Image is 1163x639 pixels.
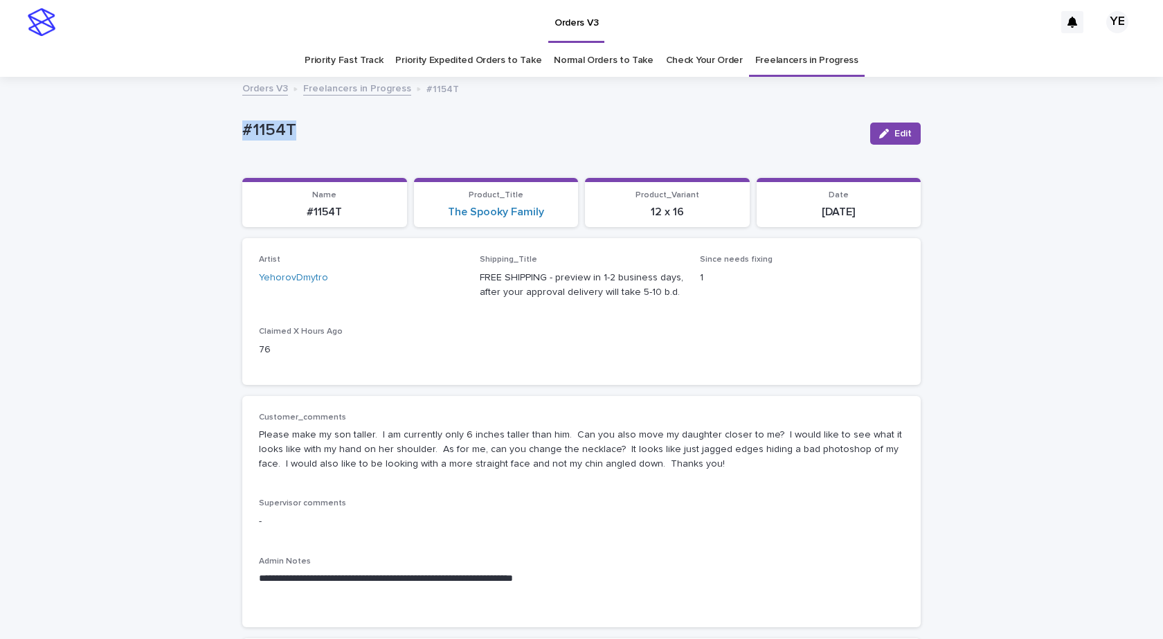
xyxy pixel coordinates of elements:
span: Claimed X Hours Ago [259,327,343,336]
img: stacker-logo-s-only.png [28,8,55,36]
span: Supervisor comments [259,499,346,507]
span: Product_Variant [635,191,699,199]
a: Normal Orders to Take [554,44,653,77]
span: Since needs fixing [700,255,773,264]
a: Priority Expedited Orders to Take [395,44,541,77]
span: Date [829,191,849,199]
a: Priority Fast Track [305,44,383,77]
span: Product_Title [469,191,523,199]
p: 12 x 16 [593,206,741,219]
p: [DATE] [765,206,913,219]
a: Check Your Order [666,44,743,77]
span: Artist [259,255,280,264]
p: #1154T [251,206,399,219]
a: The Spooky Family [448,206,544,219]
p: #1154T [426,80,459,96]
p: 1 [700,271,904,285]
a: Freelancers in Progress [755,44,858,77]
span: Customer_comments [259,413,346,422]
a: YehorovDmytro [259,271,328,285]
p: 76 [259,343,463,357]
span: Admin Notes [259,557,311,566]
p: - [259,514,904,529]
span: Shipping_Title [480,255,537,264]
div: YE [1106,11,1128,33]
button: Edit [870,123,921,145]
a: Orders V3 [242,80,288,96]
span: Name [312,191,336,199]
a: Freelancers in Progress [303,80,411,96]
p: FREE SHIPPING - preview in 1-2 business days, after your approval delivery will take 5-10 b.d. [480,271,684,300]
span: Edit [894,129,912,138]
p: #1154T [242,120,859,141]
p: Please make my son taller. I am currently only 6 inches taller than him. Can you also move my dau... [259,428,904,471]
